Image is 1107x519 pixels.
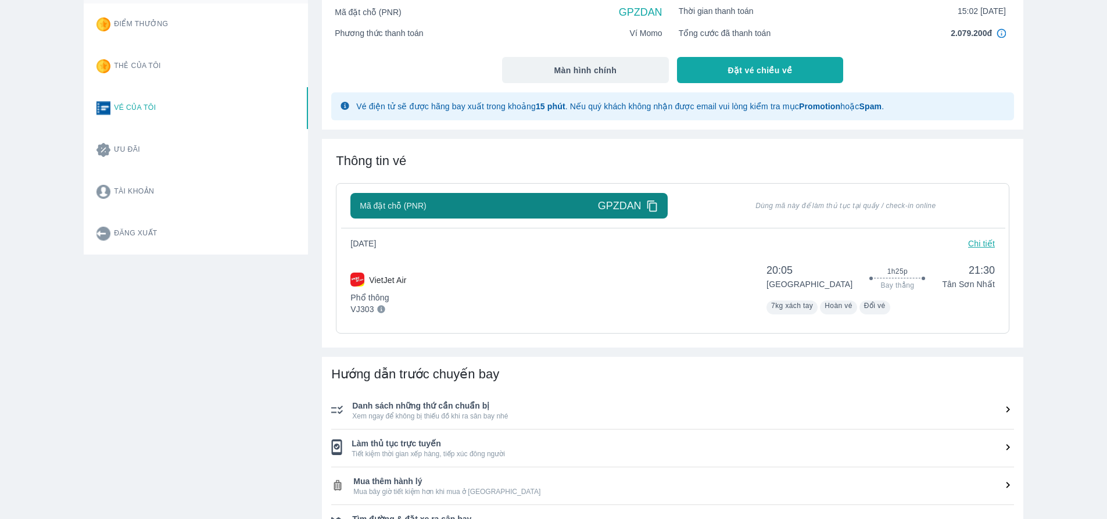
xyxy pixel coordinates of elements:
[352,449,1014,459] span: Tiết kiệm thời gian xếp hàng, tiếp xúc đông người
[859,102,882,111] strong: Spam
[825,302,852,310] span: Hoàn vé
[880,281,914,290] span: Bay thẳng
[350,303,374,315] p: VJ303
[942,263,995,277] span: 21:30
[697,201,995,210] span: Dùng mã này để làm thủ tục tại quầy / check-in online
[331,439,342,455] img: ic_checklist
[335,6,401,18] span: Mã đặt chỗ (PNR)
[335,27,423,39] span: Phương thức thanh toán
[679,5,754,17] span: Thời gian thanh toán
[87,129,296,171] button: Ưu đãi
[771,302,813,310] span: 7kg xách tay
[352,411,1014,421] span: Xem ngay để không bị thiếu đồ khi ra sân bay nhé
[887,267,908,276] span: 1h25p
[352,438,1014,449] span: Làm thủ tục trực tuyến
[598,199,642,213] span: GPZDAN
[350,238,385,249] span: [DATE]
[958,5,1006,17] span: 15:02 [DATE]
[502,57,669,83] button: Màn hình chính
[766,278,852,290] p: [GEOGRAPHIC_DATA]
[331,479,344,492] img: ic_checklist
[968,238,995,249] p: Chi tiết
[87,3,296,45] button: Điểm thưởng
[96,17,110,31] img: star
[942,278,995,290] p: Tân Sơn Nhất
[350,292,406,303] p: Phổ thông
[87,45,296,87] button: Thẻ của tôi
[997,28,1006,38] img: in4
[87,171,296,213] button: Tài khoản
[630,27,662,39] span: Ví Momo
[96,143,110,157] img: promotion
[360,200,426,212] span: Mã đặt chỗ (PNR)
[84,3,308,255] div: Card thong tin user
[336,153,406,168] span: Thông tin vé
[799,102,840,111] strong: Promotion
[331,405,343,414] img: ic_checklist
[87,213,296,255] button: Đăng xuất
[864,302,886,310] span: Đổi vé
[356,102,884,111] span: Vé điện tử sẽ được hãng bay xuất trong khoảng . Nếu quý khách không nhận được email vui lòng kiểm...
[352,400,1014,411] span: Danh sách những thứ cần chuẩn bị
[951,27,992,39] span: 2.079.200đ
[554,65,617,76] span: Màn hình chính
[369,274,406,286] p: VietJet Air
[96,101,110,115] img: ticket
[677,57,844,83] button: Đặt vé chiều về
[353,475,1014,487] span: Mua thêm hành lý
[679,27,771,39] span: Tổng cước đã thanh toán
[536,102,565,111] strong: 15 phút
[728,65,793,76] span: Đặt vé chiều về
[353,487,1014,496] span: Mua bây giờ tiết kiệm hơn khi mua ở [GEOGRAPHIC_DATA]
[87,87,296,129] button: Vé của tôi
[96,185,110,199] img: account
[96,227,110,241] img: logout
[331,367,499,381] span: Hướng dẫn trước chuyến bay
[96,59,110,73] img: star
[619,5,662,19] span: GPZDAN
[766,263,852,277] span: 20:05
[341,102,349,110] img: glyph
